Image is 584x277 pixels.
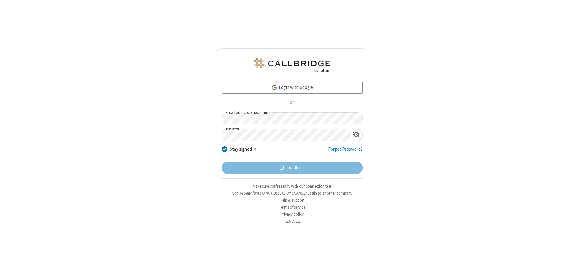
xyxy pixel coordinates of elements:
a: Help & support [280,198,304,203]
input: Email address or username [222,112,363,124]
a: Make sure you're ready with our connection test [253,184,331,189]
input: Password [222,129,350,141]
li: Not QA Selenium DO NOT DELETE OR CHANGE? [217,190,367,196]
img: google-icon.png [271,84,278,91]
span: OR [287,99,297,107]
label: Stay signed in [230,146,256,153]
img: QA Selenium DO NOT DELETE OR CHANGE [252,58,332,72]
a: Forgot Password? [328,146,363,157]
span: Loading... [287,164,304,171]
a: Terms of service [279,205,305,210]
button: Loading... [222,162,363,174]
a: Login with Google [222,82,363,94]
a: Privacy policy [281,212,304,217]
div: Show password [350,129,362,140]
button: Login to another company [308,190,352,196]
li: v2.6.353.2 [217,218,367,224]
